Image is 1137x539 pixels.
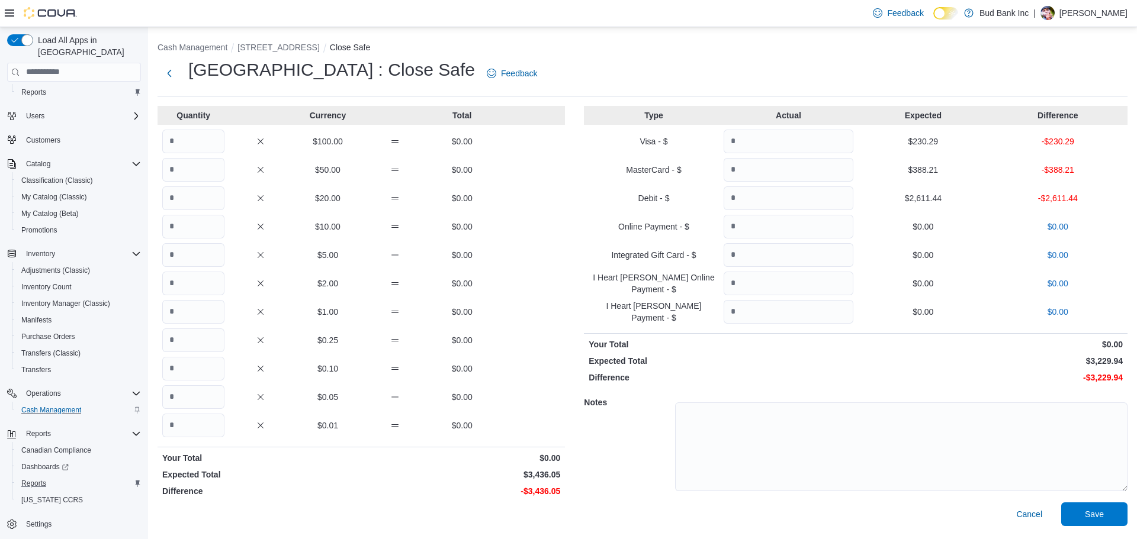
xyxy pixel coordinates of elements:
[162,300,224,324] input: Quantity
[162,385,224,409] input: Quantity
[993,164,1123,176] p: -$388.21
[724,300,853,324] input: Quantity
[858,135,988,147] p: $230.29
[17,173,98,188] a: Classification (Classic)
[33,34,141,58] span: Load All Apps in [GEOGRAPHIC_DATA]
[12,205,146,222] button: My Catalog (Beta)
[188,58,475,82] h1: [GEOGRAPHIC_DATA] : Close Safe
[17,190,92,204] a: My Catalog (Classic)
[2,246,146,262] button: Inventory
[26,429,51,438] span: Reports
[297,135,359,147] p: $100.00
[17,280,76,294] a: Inventory Count
[858,249,988,261] p: $0.00
[584,390,673,414] h5: Notes
[724,215,853,238] input: Quantity
[21,133,65,147] a: Customers
[2,385,146,402] button: Operations
[21,88,46,97] span: Reports
[17,190,141,204] span: My Catalog (Classic)
[330,43,370,52] button: Close Safe
[2,425,146,442] button: Reports
[21,299,110,308] span: Inventory Manager (Classic)
[933,7,958,20] input: Dark Mode
[993,249,1123,261] p: $0.00
[431,192,493,204] p: $0.00
[17,443,96,457] a: Canadian Compliance
[21,315,52,325] span: Manifests
[12,172,146,189] button: Classification (Classic)
[724,186,853,210] input: Quantity
[589,164,718,176] p: MasterCard - $
[17,223,62,237] a: Promotions
[12,402,146,418] button: Cash Management
[162,469,359,480] p: Expected Total
[17,206,141,221] span: My Catalog (Beta)
[724,109,853,121] p: Actual
[17,313,56,327] a: Manifests
[589,300,718,324] p: I Heart [PERSON_NAME] Payment - $
[158,41,1128,56] nav: An example of EuiBreadcrumbs
[431,419,493,431] p: $0.00
[431,391,493,403] p: $0.00
[858,192,988,204] p: $2,611.44
[431,135,493,147] p: $0.00
[858,372,1123,383] p: -$3,229.94
[297,334,359,346] p: $0.25
[12,262,146,279] button: Adjustments (Classic)
[589,249,718,261] p: Integrated Gift Card - $
[237,43,319,52] button: [STREET_ADDRESS]
[162,130,224,153] input: Quantity
[26,519,52,529] span: Settings
[21,462,69,472] span: Dashboards
[858,338,1123,350] p: $0.00
[17,403,141,417] span: Cash Management
[858,164,988,176] p: $388.21
[979,6,1029,20] p: Bud Bank Inc
[21,386,141,401] span: Operations
[12,84,146,101] button: Reports
[12,222,146,238] button: Promotions
[21,365,51,375] span: Transfers
[17,296,115,311] a: Inventory Manager (Classic)
[297,306,359,318] p: $1.00
[17,223,141,237] span: Promotions
[162,243,224,267] input: Quantity
[17,476,51,490] a: Reports
[297,249,359,261] p: $5.00
[21,225,57,235] span: Promotions
[21,495,83,505] span: [US_STATE] CCRS
[17,173,141,188] span: Classification (Classic)
[21,109,141,123] span: Users
[482,62,542,85] a: Feedback
[17,330,80,344] a: Purchase Orders
[17,330,141,344] span: Purchase Orders
[12,475,146,492] button: Reports
[21,386,66,401] button: Operations
[431,164,493,176] p: $0.00
[162,357,224,380] input: Quantity
[1040,6,1055,20] div: Darren Lopes
[21,192,87,202] span: My Catalog (Classic)
[162,272,224,295] input: Quantity
[12,345,146,362] button: Transfers (Classic)
[1085,508,1104,520] span: Save
[21,209,79,218] span: My Catalog (Beta)
[297,391,359,403] p: $0.05
[26,111,44,121] span: Users
[162,414,224,437] input: Quantity
[858,109,988,121] p: Expected
[2,515,146,532] button: Settings
[12,312,146,328] button: Manifests
[12,459,146,475] a: Dashboards
[858,221,988,233] p: $0.00
[26,135,60,145] span: Customers
[21,176,93,185] span: Classification (Classic)
[297,109,359,121] p: Currency
[17,460,141,474] span: Dashboards
[1033,6,1036,20] p: |
[162,109,224,121] p: Quantity
[431,221,493,233] p: $0.00
[2,156,146,172] button: Catalog
[21,427,56,441] button: Reports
